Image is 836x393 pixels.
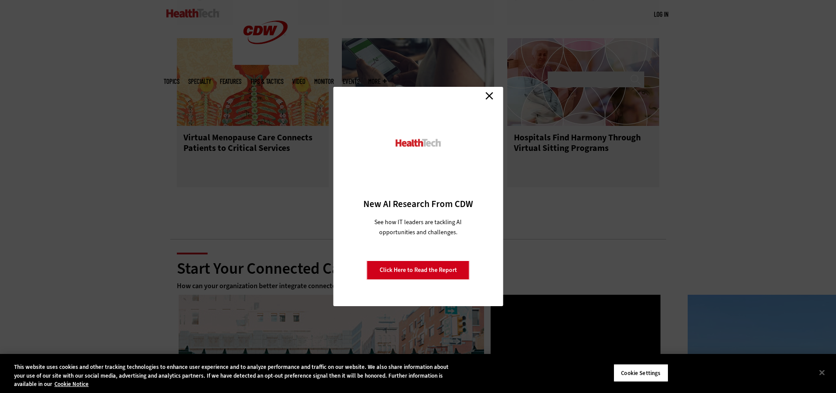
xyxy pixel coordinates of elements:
[348,198,488,210] h3: New AI Research From CDW
[54,380,89,388] a: More information about your privacy
[394,138,442,147] img: HealthTech_0.png
[614,364,668,382] button: Cookie Settings
[14,363,460,389] div: This website uses cookies and other tracking technologies to enhance user experience and to analy...
[367,261,470,280] a: Click Here to Read the Report
[812,363,832,382] button: Close
[483,89,496,102] a: Close
[364,217,472,237] p: See how IT leaders are tackling AI opportunities and challenges.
